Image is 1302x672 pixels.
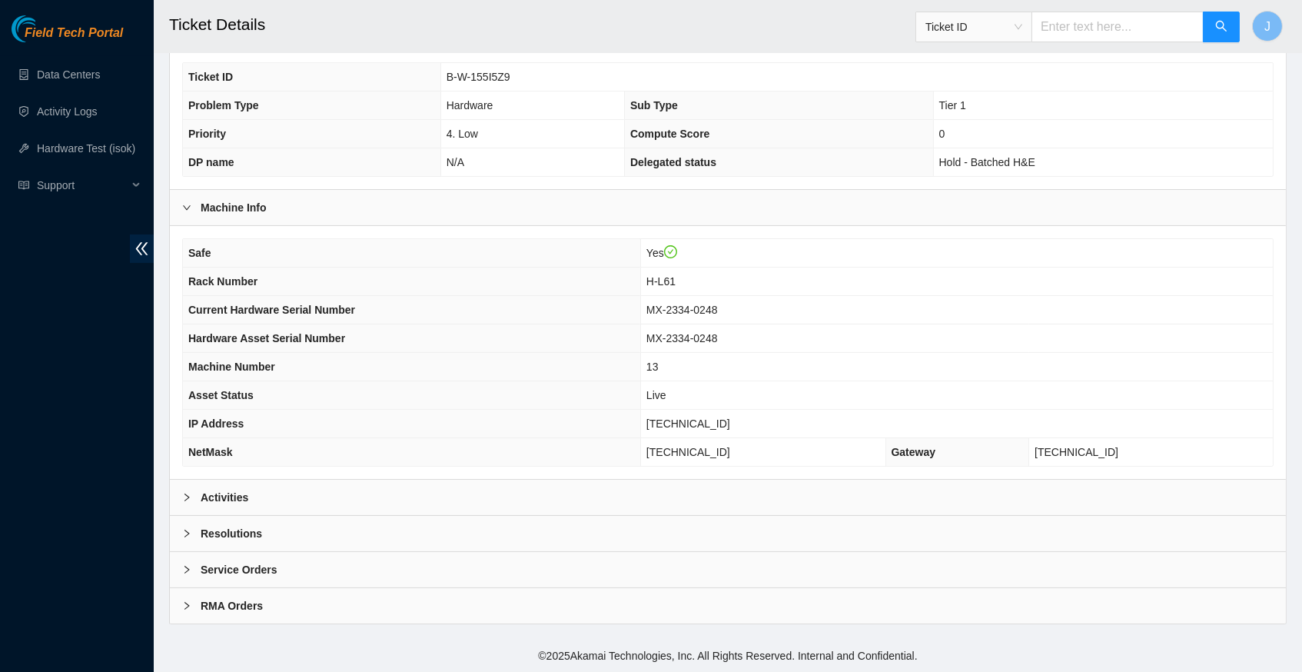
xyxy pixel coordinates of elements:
[188,71,233,83] span: Ticket ID
[447,156,464,168] span: N/A
[25,26,123,41] span: Field Tech Portal
[1264,17,1270,36] span: J
[188,304,355,316] span: Current Hardware Serial Number
[892,446,936,458] span: Gateway
[447,128,478,140] span: 4. Low
[939,156,1035,168] span: Hold - Batched H&E
[130,235,154,263] span: double-left
[925,15,1022,38] span: Ticket ID
[18,180,29,191] span: read
[630,99,678,111] span: Sub Type
[646,332,718,344] span: MX-2334-0248
[182,493,191,502] span: right
[188,275,257,288] span: Rack Number
[170,480,1286,515] div: Activities
[646,446,730,458] span: [TECHNICAL_ID]
[170,516,1286,551] div: Resolutions
[37,105,98,118] a: Activity Logs
[188,446,233,458] span: NetMask
[447,99,493,111] span: Hardware
[447,71,510,83] span: B-W-155I5Z9
[12,28,123,48] a: Akamai TechnologiesField Tech Portal
[182,565,191,574] span: right
[188,418,244,430] span: IP Address
[646,418,730,430] span: [TECHNICAL_ID]
[170,190,1286,225] div: Machine Info
[664,245,678,259] span: check-circle
[37,170,128,201] span: Support
[646,389,666,401] span: Live
[939,128,945,140] span: 0
[170,552,1286,587] div: Service Orders
[188,389,254,401] span: Asset Status
[188,128,226,140] span: Priority
[188,99,259,111] span: Problem Type
[939,99,966,111] span: Tier 1
[646,247,677,259] span: Yes
[1215,20,1227,35] span: search
[1031,12,1204,42] input: Enter text here...
[188,361,275,373] span: Machine Number
[201,561,277,578] b: Service Orders
[12,15,78,42] img: Akamai Technologies
[201,489,248,506] b: Activities
[646,361,659,373] span: 13
[1035,446,1118,458] span: [TECHNICAL_ID]
[154,640,1302,672] footer: © 2025 Akamai Technologies, Inc. All Rights Reserved. Internal and Confidential.
[630,128,709,140] span: Compute Score
[182,601,191,610] span: right
[182,529,191,538] span: right
[646,304,718,316] span: MX-2334-0248
[188,332,345,344] span: Hardware Asset Serial Number
[201,597,263,614] b: RMA Orders
[182,203,191,212] span: right
[1203,12,1240,42] button: search
[646,275,676,288] span: H-L61
[1252,11,1283,42] button: J
[188,156,234,168] span: DP name
[37,68,100,81] a: Data Centers
[170,588,1286,624] div: RMA Orders
[630,156,716,168] span: Delegated status
[37,142,135,155] a: Hardware Test (isok)
[201,199,267,216] b: Machine Info
[188,247,211,259] span: Safe
[201,525,262,542] b: Resolutions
